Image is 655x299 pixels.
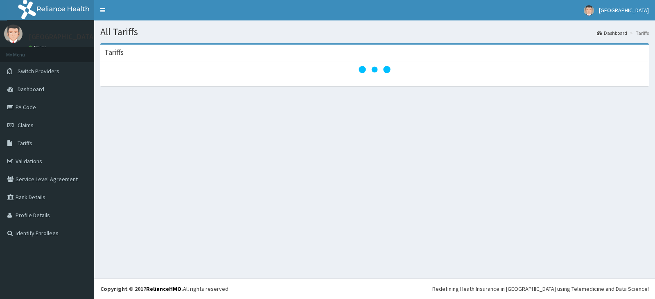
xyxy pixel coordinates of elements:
[18,121,34,129] span: Claims
[104,49,124,56] h3: Tariffs
[146,285,181,292] a: RelianceHMO
[18,85,44,93] span: Dashboard
[628,29,649,36] li: Tariffs
[100,285,183,292] strong: Copyright © 2017 .
[94,278,655,299] footer: All rights reserved.
[584,5,594,16] img: User Image
[18,67,59,75] span: Switch Providers
[599,7,649,14] span: [GEOGRAPHIC_DATA]
[18,139,32,147] span: Tariffs
[597,29,627,36] a: Dashboard
[4,25,23,43] img: User Image
[100,27,649,37] h1: All Tariffs
[358,53,391,86] svg: audio-loading
[29,33,96,40] p: [GEOGRAPHIC_DATA]
[29,45,48,50] a: Online
[432,285,649,293] div: Redefining Heath Insurance in [GEOGRAPHIC_DATA] using Telemedicine and Data Science!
